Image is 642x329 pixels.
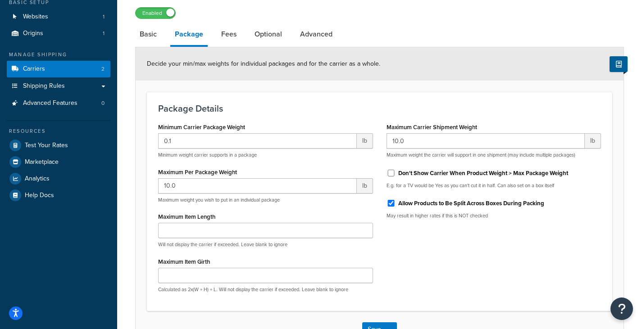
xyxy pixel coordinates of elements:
label: Don't Show Carrier When Product Weight > Max Package Weight [398,169,568,177]
li: Carriers [7,61,110,77]
span: Analytics [25,175,50,183]
a: Analytics [7,171,110,187]
li: Advanced Features [7,95,110,112]
a: Origins1 [7,25,110,42]
label: Maximum Item Girth [158,258,210,265]
span: Carriers [23,65,45,73]
button: Show Help Docs [610,56,628,72]
span: Marketplace [25,158,59,166]
p: Minimum weight carrier supports in a package [158,152,373,158]
label: Maximum Carrier Shipment Weight [387,124,477,131]
p: May result in higher rates if this is NOT checked [387,212,601,219]
a: Advanced [296,23,337,45]
label: Maximum Item Length [158,213,215,220]
span: Decide your min/max weights for individual packages and for the carrier as a whole. [147,59,380,68]
li: Websites [7,9,110,25]
a: Fees [217,23,241,45]
span: 0 [101,99,105,107]
span: 1 [103,13,105,21]
p: Calculated as 2x(W + H) + L. Will not display the carrier if exceeded. Leave blank to ignore [158,286,373,293]
span: lb [585,133,601,149]
button: Open Resource Center [610,297,633,320]
a: Help Docs [7,187,110,203]
a: Carriers2 [7,61,110,77]
h3: Package Details [158,104,601,113]
span: Websites [23,13,48,21]
span: Test Your Rates [25,142,68,149]
a: Advanced Features0 [7,95,110,112]
a: Websites1 [7,9,110,25]
span: lb [357,178,373,194]
p: Maximum weight you wish to put in an individual package [158,197,373,203]
label: Allow Products to Be Split Across Boxes During Packing [398,199,544,207]
span: Shipping Rules [23,82,65,90]
a: Basic [135,23,161,45]
a: Marketplace [7,154,110,170]
span: Origins [23,30,43,37]
span: Help Docs [25,192,54,199]
span: lb [357,133,373,149]
a: Test Your Rates [7,137,110,153]
label: Enabled [136,8,175,18]
div: Manage Shipping [7,51,110,59]
label: Minimum Carrier Package Weight [158,124,245,131]
label: Maximum Per Package Weight [158,169,237,176]
p: Maximum weight the carrier will support in one shipment (may include multiple packages) [387,152,601,158]
li: Origins [7,25,110,42]
a: Optional [250,23,287,45]
p: E.g. for a TV would be Yes as you can't cut it in half. Can also set on a box itself [387,182,601,189]
a: Shipping Rules [7,78,110,95]
span: Advanced Features [23,99,77,107]
span: 2 [101,65,105,73]
p: Will not display the carrier if exceeded. Leave blank to ignore [158,241,373,248]
span: 1 [103,30,105,37]
div: Resources [7,127,110,135]
a: Package [170,23,208,47]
